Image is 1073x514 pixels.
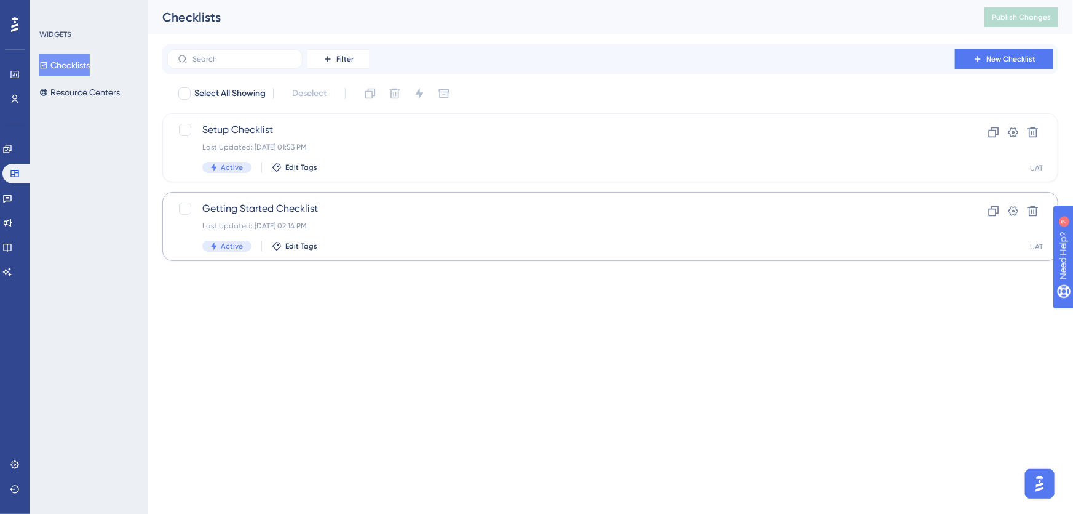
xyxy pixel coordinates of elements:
[1030,242,1043,252] div: UAT
[39,81,120,103] button: Resource Centers
[29,3,77,18] span: Need Help?
[272,163,317,172] button: Edit Tags
[162,9,954,26] div: Checklists
[202,142,920,152] div: Last Updated: [DATE] 01:53 PM
[202,221,920,231] div: Last Updated: [DATE] 02:14 PM
[194,86,266,101] span: Select All Showing
[221,241,243,251] span: Active
[984,7,1058,27] button: Publish Changes
[336,54,354,64] span: Filter
[285,241,317,251] span: Edit Tags
[292,86,327,101] span: Deselect
[192,55,292,63] input: Search
[986,54,1035,64] span: New Checklist
[202,201,920,216] span: Getting Started Checklist
[85,6,89,16] div: 2
[39,30,71,39] div: WIDGETS
[307,49,369,69] button: Filter
[992,12,1051,22] span: Publish Changes
[1021,465,1058,502] iframe: UserGuiding AI Assistant Launcher
[1030,163,1043,173] div: UAT
[281,82,338,105] button: Deselect
[221,163,243,172] span: Active
[202,122,920,137] span: Setup Checklist
[285,163,317,172] span: Edit Tags
[272,241,317,251] button: Edit Tags
[955,49,1053,69] button: New Checklist
[39,54,90,76] button: Checklists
